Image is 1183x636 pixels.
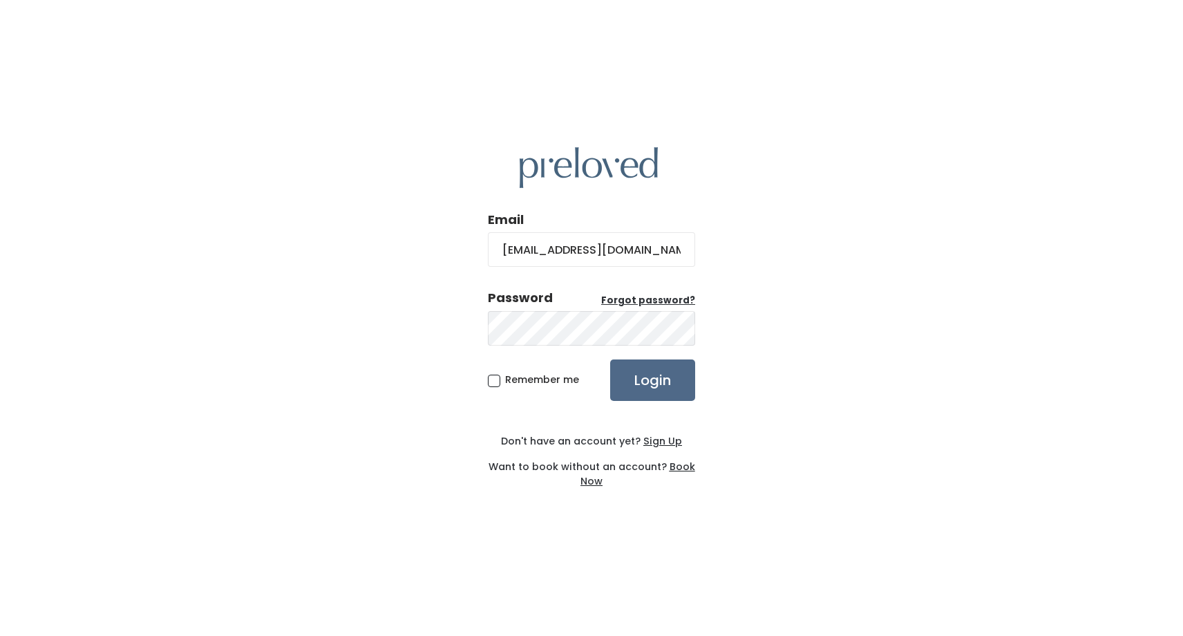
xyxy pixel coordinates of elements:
a: Sign Up [641,434,682,448]
img: preloved logo [520,147,658,188]
a: Forgot password? [601,294,695,308]
input: Login [610,359,695,401]
label: Email [488,211,524,229]
u: Sign Up [643,434,682,448]
div: Don't have an account yet? [488,434,695,449]
div: Want to book without an account? [488,449,695,489]
span: Remember me [505,373,579,386]
a: Book Now [580,460,695,488]
div: Password [488,289,553,307]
